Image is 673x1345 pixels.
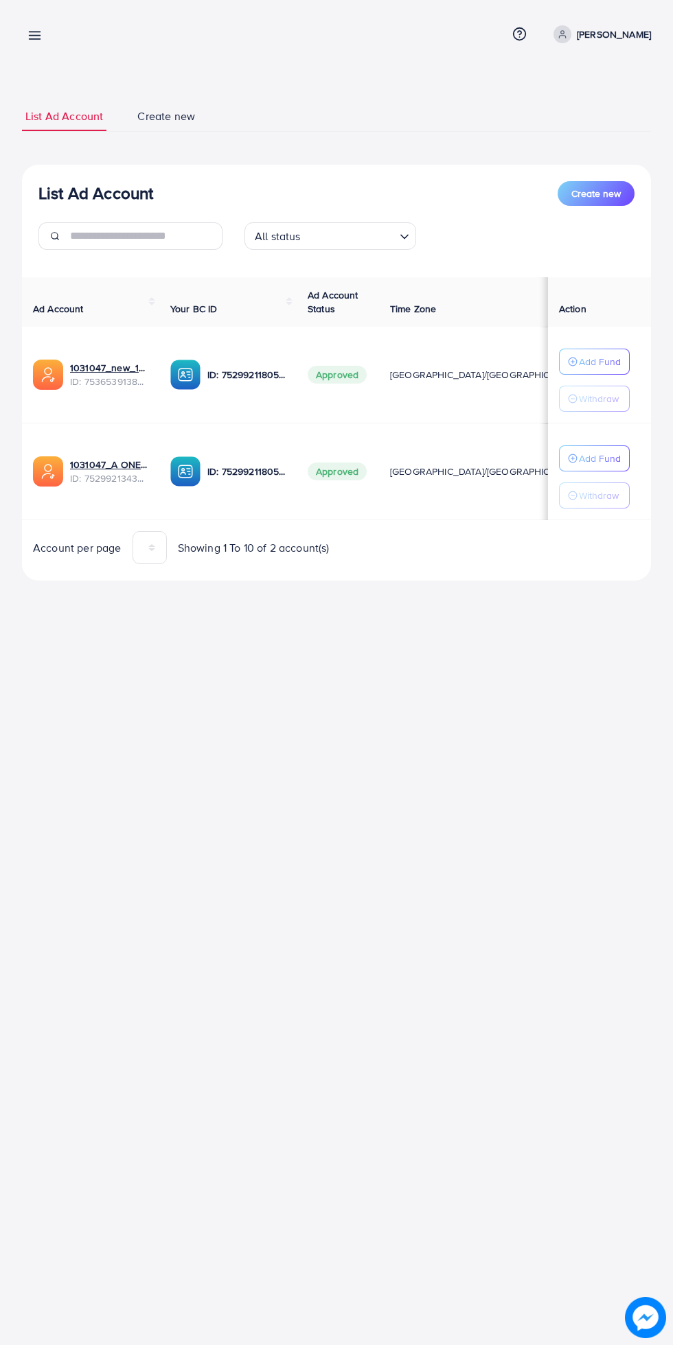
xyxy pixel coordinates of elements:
[579,487,619,504] p: Withdraw
[33,302,84,316] span: Ad Account
[207,366,286,383] p: ID: 7529921180598337552
[579,450,621,467] p: Add Fund
[70,361,148,375] a: 1031047_new_1754737326433
[308,366,367,384] span: Approved
[33,456,63,487] img: ic-ads-acc.e4c84228.svg
[70,375,148,388] span: ID: 7536539138628403201
[70,361,148,389] div: <span class='underline'>1031047_new_1754737326433</span></br>7536539138628403201
[579,353,621,370] p: Add Fund
[70,458,148,471] a: 1031047_A ONE BEDDING_1753196436598
[70,471,148,485] span: ID: 7529921343337742352
[33,360,63,390] img: ic-ads-acc.e4c84228.svg
[548,25,651,43] a: [PERSON_NAME]
[559,386,630,412] button: Withdraw
[178,540,330,556] span: Showing 1 To 10 of 2 account(s)
[559,349,630,375] button: Add Fund
[244,222,416,250] div: Search for option
[571,187,621,200] span: Create new
[25,108,103,124] span: List Ad Account
[308,288,358,316] span: Ad Account Status
[558,181,635,206] button: Create new
[252,226,304,246] span: All status
[170,302,218,316] span: Your BC ID
[170,360,201,390] img: ic-ba-acc.ded83a64.svg
[390,368,581,382] span: [GEOGRAPHIC_DATA]/[GEOGRAPHIC_DATA]
[559,482,630,508] button: Withdraw
[207,463,286,480] p: ID: 7529921180598337552
[38,183,153,203] h3: List Ad Account
[390,465,581,478] span: [GEOGRAPHIC_DATA]/[GEOGRAPHIC_DATA]
[308,463,367,480] span: Approved
[137,108,195,124] span: Create new
[70,458,148,486] div: <span class='underline'>1031047_A ONE BEDDING_1753196436598</span></br>7529921343337742352
[577,26,651,43] p: [PERSON_NAME]
[33,540,122,556] span: Account per page
[559,302,586,316] span: Action
[305,224,394,246] input: Search for option
[390,302,436,316] span: Time Zone
[170,456,201,487] img: ic-ba-acc.ded83a64.svg
[559,445,630,471] button: Add Fund
[579,390,619,407] p: Withdraw
[625,1297,666,1338] img: image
